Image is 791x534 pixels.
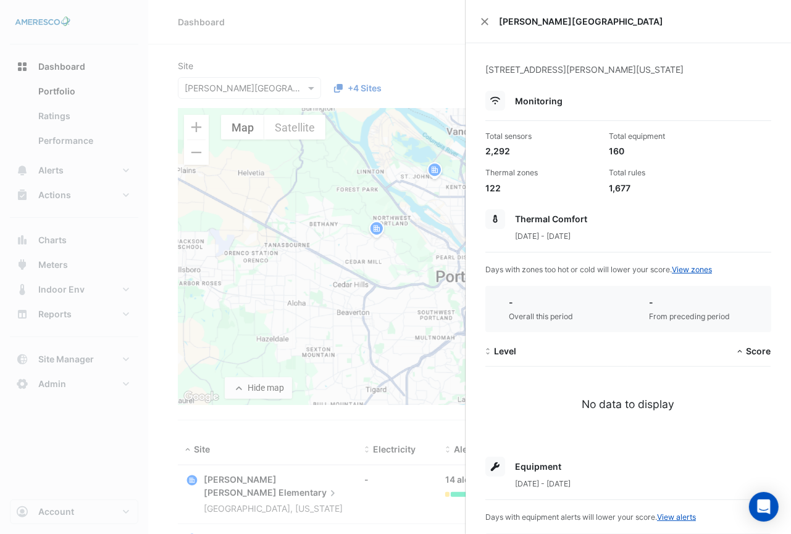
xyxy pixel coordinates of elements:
span: Monitoring [515,96,563,106]
div: 1,677 [609,181,722,194]
span: Days with equipment alerts will lower your score. [485,512,696,522]
div: Overall this period [509,311,573,322]
span: Thermal Comfort [515,214,587,224]
div: Thermal zones [485,167,599,178]
span: [DATE] - [DATE] [515,232,571,241]
a: View alerts [657,512,696,522]
div: Total equipment [609,131,722,142]
div: - [650,296,730,309]
div: 160 [609,144,722,157]
span: [DATE] - [DATE] [515,479,571,488]
span: Days with zones too hot or cold will lower your score. [485,265,712,274]
span: [PERSON_NAME][GEOGRAPHIC_DATA] [499,15,776,28]
span: Equipment [515,461,561,472]
div: Total sensors [485,131,599,142]
div: From preceding period [650,311,730,322]
div: Total rules [609,167,722,178]
div: 122 [485,181,599,194]
button: Close [480,17,489,26]
span: Level [494,346,516,356]
div: 2,292 [485,144,599,157]
div: [STREET_ADDRESS][PERSON_NAME][US_STATE] [485,63,771,91]
a: View zones [672,265,712,274]
div: No data to display [485,396,771,412]
div: Open Intercom Messenger [749,492,779,522]
span: Score [746,346,771,356]
div: - [509,296,573,309]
